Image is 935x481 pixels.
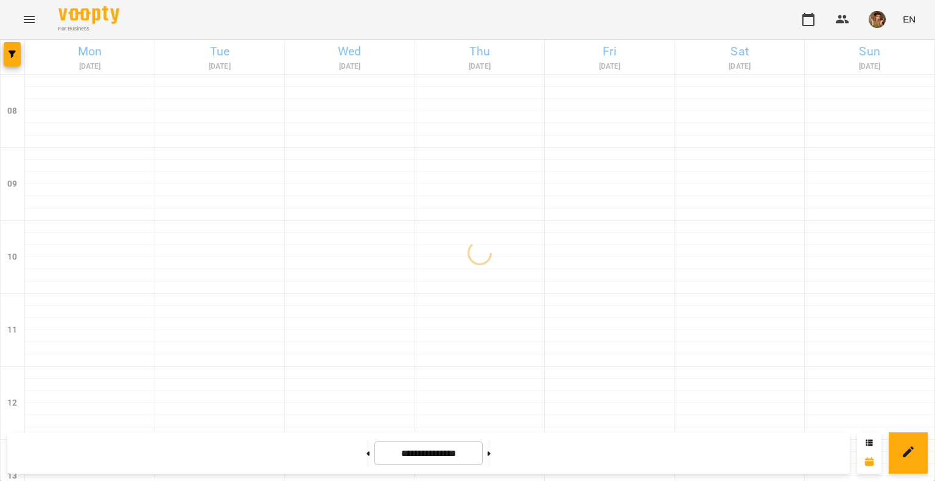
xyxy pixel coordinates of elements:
[7,396,17,410] h6: 12
[807,61,933,72] h6: [DATE]
[7,324,17,337] h6: 11
[417,42,543,61] h6: Thu
[58,6,119,24] img: Voopty Logo
[287,61,413,72] h6: [DATE]
[807,42,933,61] h6: Sun
[7,105,17,118] h6: 08
[903,13,916,26] span: EN
[7,251,17,264] h6: 10
[547,61,673,72] h6: [DATE]
[157,42,283,61] h6: Tue
[7,178,17,191] h6: 09
[869,11,886,28] img: 166010c4e833d35833869840c76da126.jpeg
[287,42,413,61] h6: Wed
[417,61,543,72] h6: [DATE]
[677,61,803,72] h6: [DATE]
[27,61,153,72] h6: [DATE]
[15,5,44,34] button: Menu
[547,42,673,61] h6: Fri
[27,42,153,61] h6: Mon
[677,42,803,61] h6: Sat
[58,25,119,33] span: For Business
[898,8,920,30] button: EN
[157,61,283,72] h6: [DATE]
